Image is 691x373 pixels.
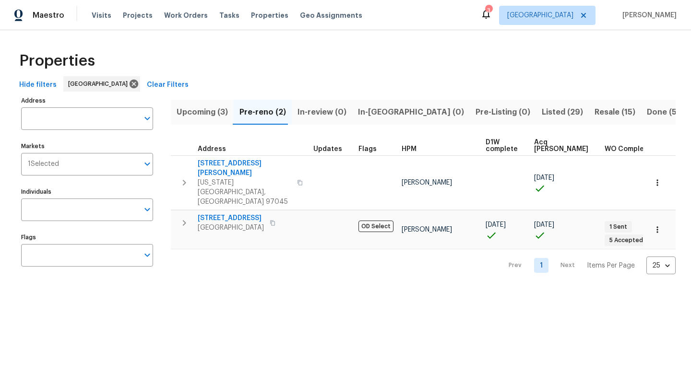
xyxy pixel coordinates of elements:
[33,11,64,20] span: Maestro
[534,139,588,152] span: Acq [PERSON_NAME]
[143,76,192,94] button: Clear Filters
[358,221,393,232] span: OD Select
[141,248,154,262] button: Open
[358,105,464,119] span: In-[GEOGRAPHIC_DATA] (0)
[300,11,362,20] span: Geo Assignments
[605,146,657,152] span: WO Completion
[402,146,417,152] span: HPM
[534,175,554,181] span: [DATE]
[198,178,291,207] span: [US_STATE][GEOGRAPHIC_DATA], [GEOGRAPHIC_DATA] 97045
[606,236,647,245] span: 5 Accepted
[123,11,153,20] span: Projects
[198,223,264,233] span: [GEOGRAPHIC_DATA]
[298,105,346,119] span: In-review (0)
[68,79,131,89] span: [GEOGRAPHIC_DATA]
[313,146,342,152] span: Updates
[141,157,154,171] button: Open
[19,56,95,66] span: Properties
[646,253,676,278] div: 25
[402,179,452,186] span: [PERSON_NAME]
[485,6,492,15] div: 3
[147,79,189,91] span: Clear Filters
[21,143,153,149] label: Markets
[141,112,154,125] button: Open
[619,11,677,20] span: [PERSON_NAME]
[177,105,228,119] span: Upcoming (3)
[251,11,288,20] span: Properties
[198,146,226,152] span: Address
[587,261,635,270] p: Items Per Page
[164,11,208,20] span: Work Orders
[92,11,111,20] span: Visits
[21,189,153,195] label: Individuals
[476,105,530,119] span: Pre-Listing (0)
[63,76,140,92] div: [GEOGRAPHIC_DATA]
[21,234,153,240] label: Flags
[19,79,57,91] span: Hide filters
[486,221,506,228] span: [DATE]
[402,226,452,233] span: [PERSON_NAME]
[595,105,635,119] span: Resale (15)
[219,12,239,19] span: Tasks
[534,221,554,228] span: [DATE]
[486,139,518,152] span: D1W complete
[507,11,573,20] span: [GEOGRAPHIC_DATA]
[198,213,264,223] span: [STREET_ADDRESS]
[500,255,676,276] nav: Pagination Navigation
[542,105,583,119] span: Listed (29)
[358,146,377,152] span: Flags
[534,258,548,273] a: Goto page 1
[239,105,286,119] span: Pre-reno (2)
[28,160,59,168] span: 1 Selected
[21,98,153,104] label: Address
[606,223,631,231] span: 1 Sent
[141,203,154,216] button: Open
[15,76,60,94] button: Hide filters
[198,159,291,178] span: [STREET_ADDRESS][PERSON_NAME]
[647,105,689,119] span: Done (533)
